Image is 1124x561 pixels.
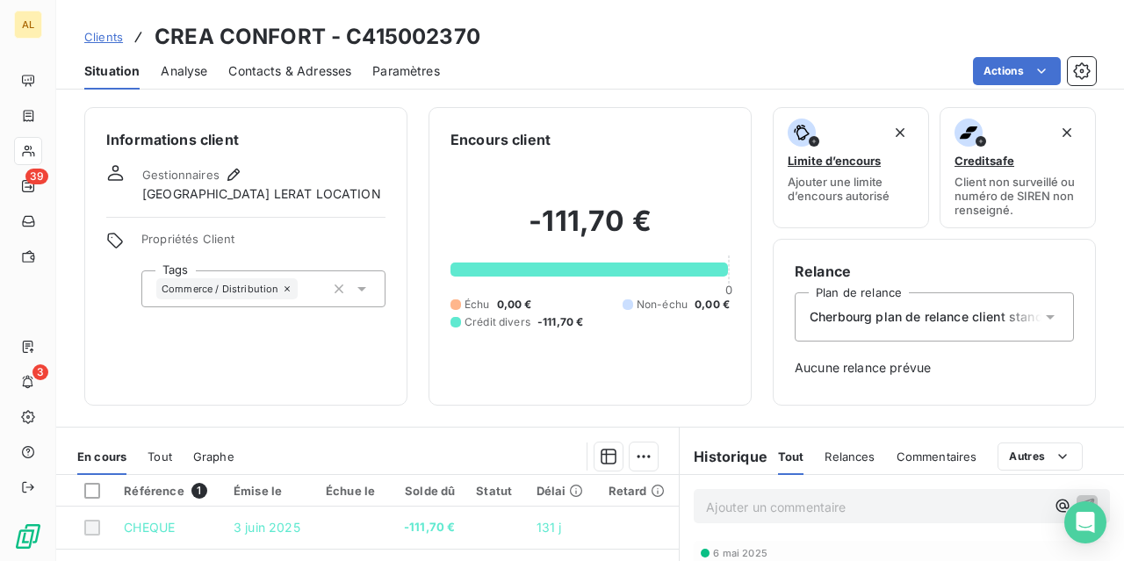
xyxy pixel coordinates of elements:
span: Échu [465,297,490,313]
span: Client non surveillé ou numéro de SIREN non renseigné. [955,175,1081,217]
span: Propriétés Client [141,232,385,256]
span: Crédit divers [465,314,530,330]
span: 3 [32,364,48,380]
button: Autres [998,442,1083,471]
div: Échue le [326,484,379,498]
span: Limite d’encours [788,154,881,168]
span: Commerce / Distribution [162,284,278,294]
span: Gestionnaires [142,168,220,182]
span: Relances [825,450,875,464]
span: Clients [84,30,123,44]
a: Clients [84,28,123,46]
button: Actions [973,57,1061,85]
button: Limite d’encoursAjouter une limite d’encours autorisé [773,107,929,228]
span: Situation [84,62,140,80]
div: Retard [609,484,669,498]
span: Non-échu [637,297,688,313]
span: CHEQUE [124,520,175,535]
h3: CREA CONFORT - C415002370 [155,21,480,53]
span: Aucune relance prévue [795,359,1074,377]
h6: Historique [680,446,767,467]
h2: -111,70 € [450,204,730,256]
button: CreditsafeClient non surveillé ou numéro de SIREN non renseigné. [940,107,1096,228]
input: Ajouter une valeur [298,281,312,297]
span: Cherbourg plan de relance client standard [810,308,1063,326]
span: 0 [725,283,732,297]
span: Tout [778,450,804,464]
span: Commentaires [897,450,977,464]
span: Contacts & Adresses [228,62,351,80]
span: 6 mai 2025 [713,548,767,558]
span: 1 [191,483,207,499]
span: Tout [148,450,172,464]
div: Statut [476,484,515,498]
img: Logo LeanPay [14,522,42,550]
span: 39 [25,169,48,184]
div: Délai [537,484,587,498]
div: Émise le [234,484,305,498]
div: Solde dû [400,484,456,498]
span: 0,00 € [497,297,532,313]
div: AL [14,11,42,39]
span: Paramètres [372,62,440,80]
span: 0,00 € [695,297,730,313]
h6: Informations client [106,129,385,150]
span: -111,70 € [400,519,456,536]
span: 3 juin 2025 [234,520,300,535]
span: 131 j [537,520,562,535]
div: Référence [124,483,213,499]
span: Analyse [161,62,207,80]
h6: Encours client [450,129,551,150]
span: Ajouter une limite d’encours autorisé [788,175,914,203]
span: -111,70 € [537,314,583,330]
span: Graphe [193,450,234,464]
div: Open Intercom Messenger [1064,501,1106,543]
span: En cours [77,450,126,464]
span: [GEOGRAPHIC_DATA] LERAT LOCATION [142,185,381,203]
h6: Relance [795,261,1074,282]
span: Creditsafe [955,154,1014,168]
